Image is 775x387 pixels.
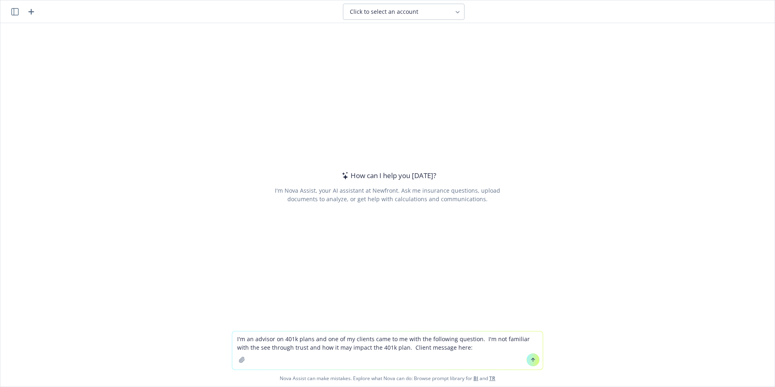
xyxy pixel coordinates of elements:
span: Nova Assist can make mistakes. Explore what Nova can do: Browse prompt library for and [4,370,771,387]
button: Click to select an account [343,4,465,20]
div: I'm Nova Assist, your AI assistant at Newfront. Ask me insurance questions, upload documents to a... [273,186,501,203]
a: BI [473,375,478,382]
div: How can I help you [DATE]? [339,170,436,181]
a: TR [489,375,495,382]
textarea: I'm an advisor on 401k plans and one of my clients came to me with the following question. I'm no... [232,331,543,370]
span: Click to select an account [350,8,418,16]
